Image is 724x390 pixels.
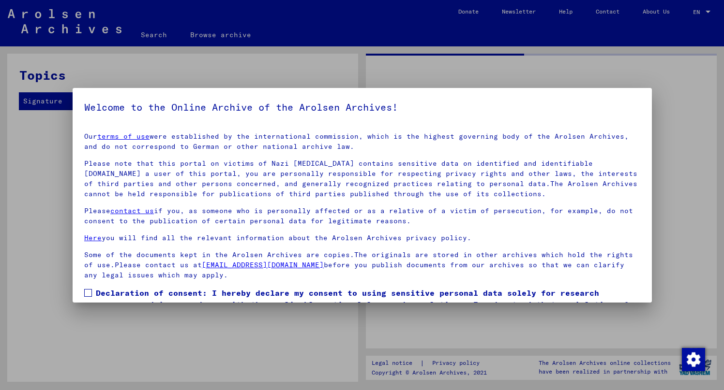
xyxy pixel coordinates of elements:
p: Our were established by the international commission, which is the highest governing body of the ... [84,131,640,152]
a: [EMAIL_ADDRESS][DOMAIN_NAME] [202,260,324,269]
h5: Welcome to the Online Archive of the Arolsen Archives! [84,100,640,115]
p: you will find all the relevant information about the Arolsen Archives privacy policy. [84,233,640,243]
a: Here [84,233,102,242]
span: Declaration of consent: I hereby declare my consent to using sensitive personal data solely for r... [96,287,640,322]
p: Please if you, as someone who is personally affected or as a relative of a victim of persecution,... [84,206,640,226]
img: Change consent [682,348,705,371]
p: Some of the documents kept in the Arolsen Archives are copies.The originals are stored in other a... [84,250,640,280]
p: Please note that this portal on victims of Nazi [MEDICAL_DATA] contains sensitive data on identif... [84,159,640,199]
a: terms of use [97,132,150,141]
a: contact us [110,206,154,215]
